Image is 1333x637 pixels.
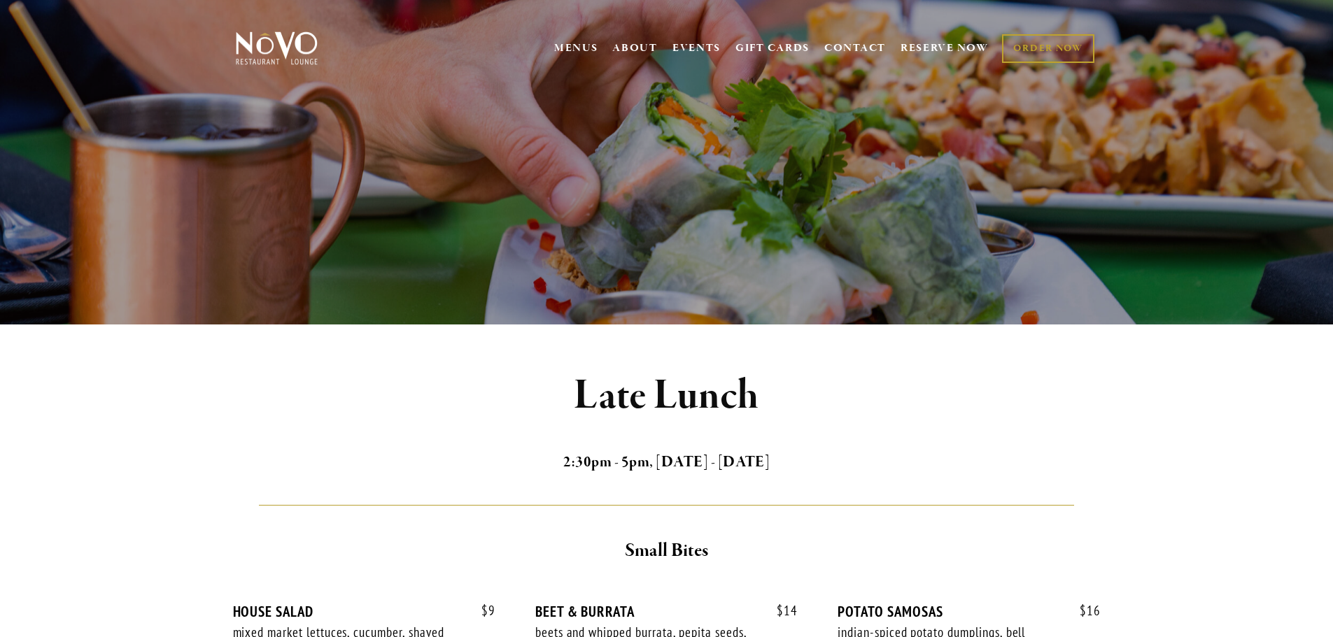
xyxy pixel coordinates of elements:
[625,538,708,563] strong: Small Bites
[1002,34,1094,63] a: ORDER NOW
[763,603,798,619] span: 14
[735,35,810,62] a: GIFT CARDS
[838,603,1100,620] div: POTATO SAMOSAS
[612,41,658,55] a: ABOUT
[777,602,784,619] span: $
[1080,602,1087,619] span: $
[233,603,495,620] div: HOUSE SALAD
[824,35,886,62] a: CONTACT
[233,31,320,66] img: Novo Restaurant &amp; Lounge
[535,603,798,620] div: BEET & BURRATA
[481,602,488,619] span: $
[1066,603,1101,619] span: 16
[563,452,770,472] strong: 2:30pm - 5pm, [DATE] - [DATE]
[467,603,495,619] span: 9
[901,35,989,62] a: RESERVE NOW
[554,41,598,55] a: MENUS
[574,369,759,422] strong: Late Lunch
[672,41,721,55] a: EVENTS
